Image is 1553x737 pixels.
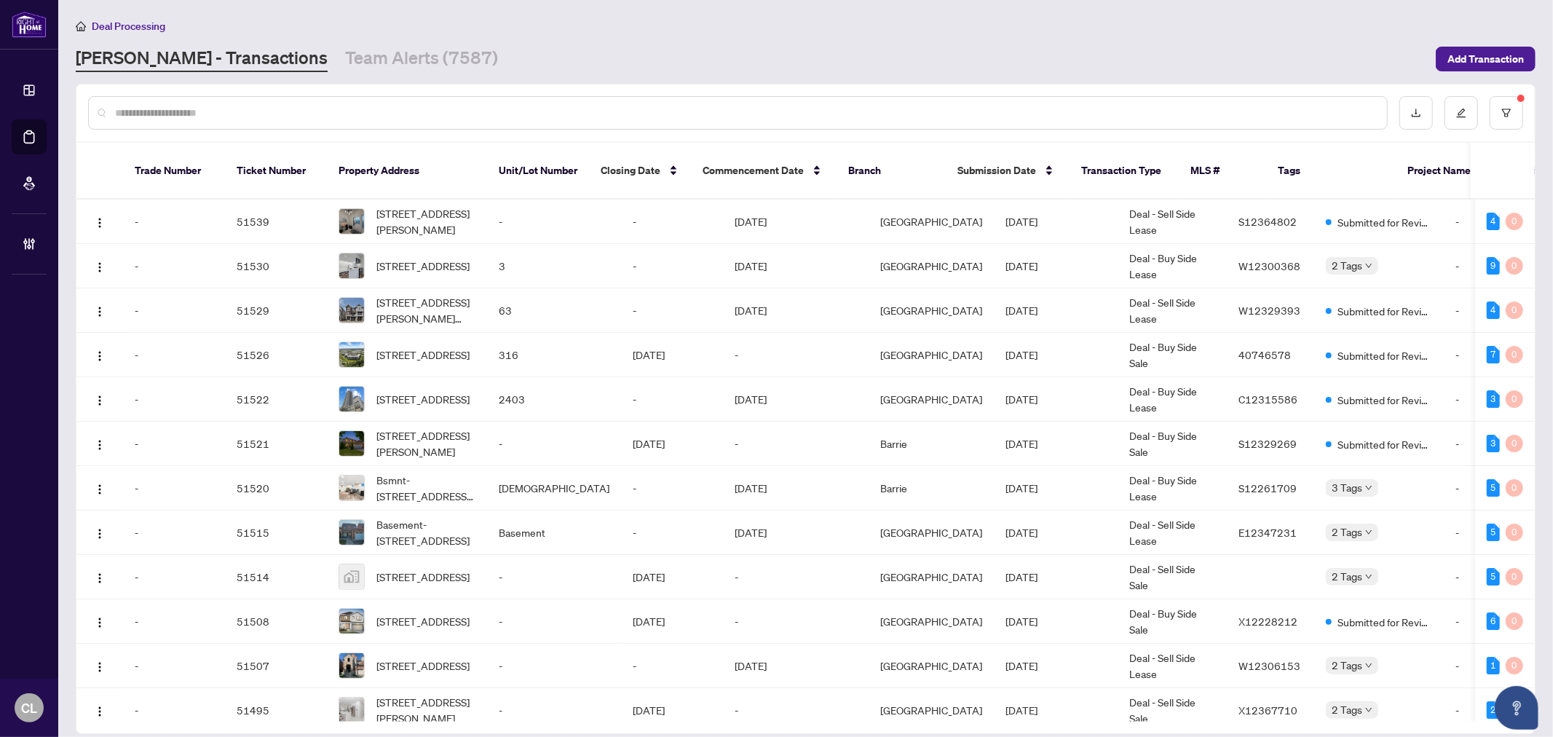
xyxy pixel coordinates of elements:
span: 2 Tags [1332,568,1362,585]
th: Transaction Type [1070,143,1179,200]
span: [STREET_ADDRESS] [376,391,470,407]
td: - [1444,333,1531,377]
td: Deal - Sell Side Lease [1118,288,1227,333]
div: 4 [1487,301,1500,319]
td: Barrie [869,466,994,511]
span: Submitted for Review [1337,614,1432,630]
td: 51515 [225,511,327,555]
td: [DATE] [621,688,723,733]
button: Logo [88,698,111,722]
td: - [123,422,225,466]
img: Logo [94,395,106,406]
img: thumbnail-img [339,609,364,634]
div: 0 [1506,479,1523,497]
td: - [123,200,225,244]
td: Deal - Sell Side Lease [1118,511,1227,555]
button: download [1399,96,1433,130]
td: - [487,644,621,688]
td: 51522 [225,377,327,422]
td: 51495 [225,688,327,733]
div: 0 [1506,390,1523,408]
td: Deal - Buy Side Sale [1118,599,1227,644]
div: 1 [1487,657,1500,674]
div: 3 [1487,390,1500,408]
button: Logo [88,654,111,677]
img: Logo [94,572,106,584]
td: - [487,599,621,644]
img: thumbnail-img [339,653,364,678]
span: down [1365,484,1372,492]
td: - [723,555,869,599]
span: 40746578 [1238,348,1291,361]
span: [STREET_ADDRESS] [376,569,470,585]
button: Logo [88,210,111,233]
img: thumbnail-img [339,253,364,278]
th: Ticket Number [225,143,327,200]
td: - [487,200,621,244]
img: Logo [94,661,106,673]
td: [GEOGRAPHIC_DATA] [869,333,994,377]
span: S12364802 [1238,215,1297,228]
img: Logo [94,617,106,628]
span: down [1365,662,1372,669]
img: thumbnail-img [339,431,364,456]
div: 0 [1506,257,1523,275]
td: [GEOGRAPHIC_DATA] [869,288,994,333]
div: 0 [1506,568,1523,586]
img: Logo [94,528,106,540]
img: thumbnail-img [339,564,364,589]
div: 0 [1506,612,1523,630]
td: - [1444,688,1531,733]
button: Logo [88,476,111,500]
td: - [487,555,621,599]
td: 316 [487,333,621,377]
div: 5 [1487,479,1500,497]
div: 0 [1506,657,1523,674]
td: [DATE] [994,244,1118,288]
td: - [723,333,869,377]
span: [STREET_ADDRESS] [376,613,470,629]
div: 2 [1487,701,1500,719]
img: logo [12,11,47,38]
img: Logo [94,439,106,451]
td: 51508 [225,599,327,644]
td: [GEOGRAPHIC_DATA] [869,244,994,288]
span: E12347231 [1238,526,1297,539]
td: - [621,511,723,555]
img: thumbnail-img [339,342,364,367]
img: Logo [94,484,106,495]
td: Deal - Buy Side Lease [1118,377,1227,422]
td: - [1444,377,1531,422]
td: Deal - Buy Side Lease [1118,466,1227,511]
span: download [1411,108,1421,118]
span: Submitted for Review [1337,392,1432,408]
button: Logo [88,610,111,633]
td: - [1444,466,1531,511]
td: 51514 [225,555,327,599]
td: [GEOGRAPHIC_DATA] [869,555,994,599]
button: Add Transaction [1436,47,1536,71]
td: [DATE] [994,377,1118,422]
td: [DATE] [621,333,723,377]
span: W12300368 [1238,259,1300,272]
td: [GEOGRAPHIC_DATA] [869,644,994,688]
td: Deal - Buy Side Sale [1118,333,1227,377]
span: Submitted for Review [1337,436,1432,452]
span: 3 Tags [1332,479,1362,496]
td: 2403 [487,377,621,422]
span: Add Transaction [1447,47,1524,71]
td: [DATE] [723,466,869,511]
span: Commencement Date [703,162,804,178]
div: 6 [1487,612,1500,630]
div: 0 [1506,301,1523,319]
th: Commencement Date [691,143,837,200]
td: - [123,511,225,555]
td: [GEOGRAPHIC_DATA] [869,200,994,244]
td: 51530 [225,244,327,288]
td: [DATE] [994,688,1118,733]
button: Logo [88,387,111,411]
th: Branch [837,143,946,200]
td: - [1444,511,1531,555]
a: Team Alerts (7587) [345,46,498,72]
span: Submission Date [957,162,1036,178]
